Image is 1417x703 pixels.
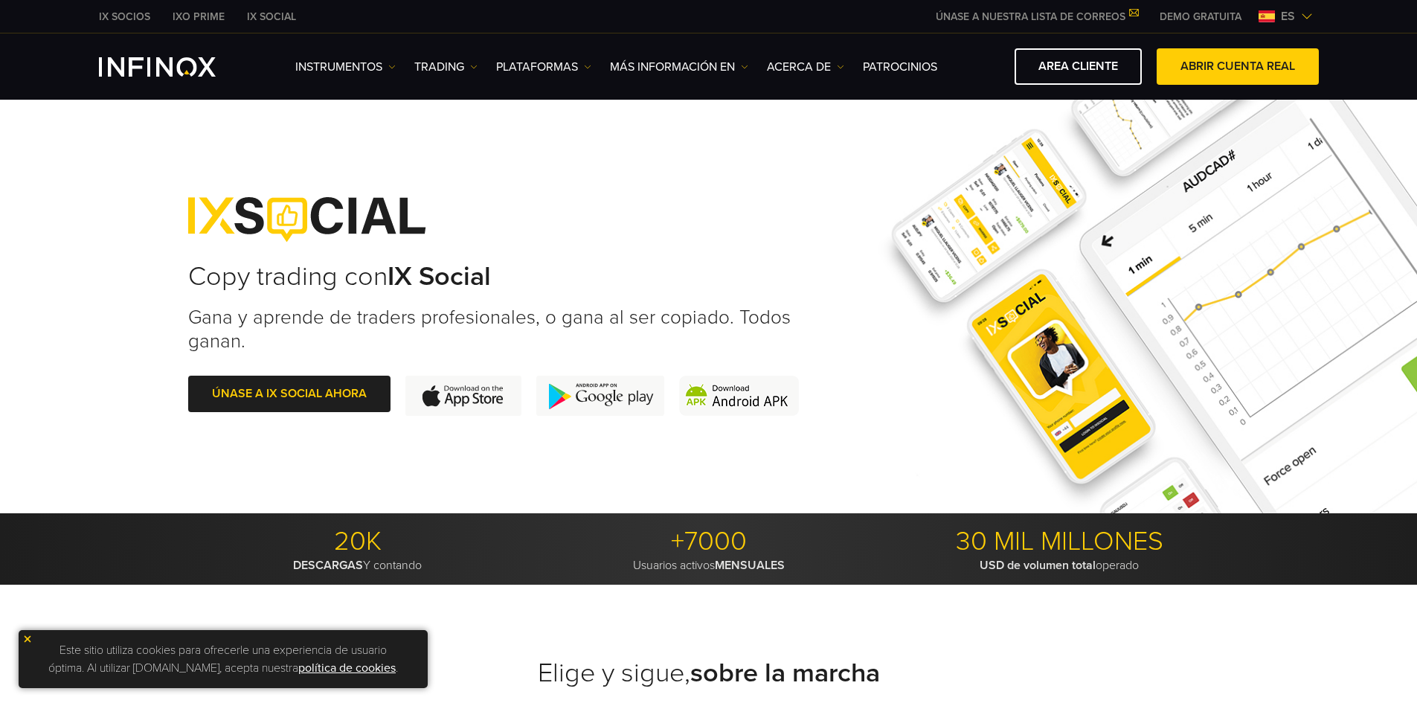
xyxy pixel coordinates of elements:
[1157,48,1319,85] a: ABRIR CUENTA REAL
[405,376,521,416] img: App Store icon
[22,634,33,644] img: yellow close icon
[715,558,785,573] strong: MENSUALES
[890,558,1230,573] p: operado
[1275,7,1301,25] span: es
[496,58,591,76] a: PLATAFORMAS
[88,9,161,25] a: INFINOX
[188,376,391,412] a: ÚNASE A IX SOCIAL AHORA
[610,58,748,76] a: Más información en
[539,525,878,558] p: +7000
[26,638,420,681] p: Este sitio utiliza cookies para ofrecerle una experiencia de usuario óptima. Al utilizar [DOMAIN_...
[690,657,880,689] strong: sobre la marcha
[293,558,363,573] strong: DESCARGAS
[99,57,251,77] a: INFINOX Logo
[298,661,396,675] a: política de cookies
[414,58,478,76] a: TRADING
[295,58,396,76] a: Instrumentos
[236,9,307,25] a: INFINOX
[1148,9,1253,25] a: INFINOX MENU
[890,525,1230,558] p: 30 MIL MILLONES
[388,260,491,292] strong: IX Social
[863,58,937,76] a: Patrocinios
[188,525,528,558] p: 20K
[188,260,800,293] h2: Copy trading con
[767,58,844,76] a: ACERCA DE
[188,558,528,573] p: Y contando
[925,10,1148,23] a: ÚNASE A NUESTRA LISTA DE CORREOS
[161,9,236,25] a: INFINOX
[536,376,664,416] img: Play Store icon
[188,306,800,353] h3: Gana y aprende de traders profesionales, o gana al ser copiado. Todos ganan.
[449,657,969,690] h2: Elige y sigue,
[1015,48,1142,85] a: AREA CLIENTE
[539,558,878,573] p: Usuarios activos
[980,558,1096,573] strong: USD de volumen total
